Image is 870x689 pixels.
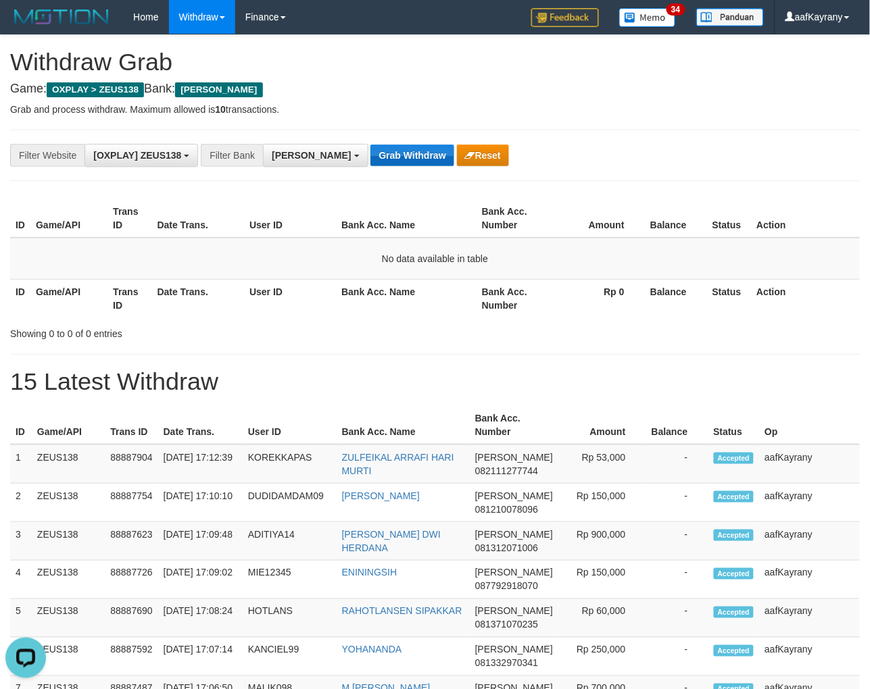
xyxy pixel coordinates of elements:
span: Accepted [714,453,754,464]
td: - [646,484,708,522]
button: Open LiveChat chat widget [5,5,46,46]
td: aafKayrany [760,484,860,522]
td: ADITIYA14 [243,522,337,561]
td: aafKayrany [760,444,860,484]
td: No data available in table [10,238,860,280]
div: Filter Bank [201,144,263,167]
td: [DATE] 17:09:48 [158,522,243,561]
td: 88887623 [105,522,158,561]
span: Accepted [714,530,754,541]
td: [DATE] 17:07:14 [158,638,243,676]
div: Showing 0 to 0 of 0 entries [10,322,352,340]
th: Date Trans. [158,406,243,444]
th: Balance [645,199,707,238]
td: ZEUS138 [32,638,105,676]
th: Status [708,406,760,444]
th: Bank Acc. Number [477,279,554,317]
td: - [646,638,708,676]
th: Bank Acc. Number [470,406,558,444]
span: [PERSON_NAME] [175,82,262,97]
th: User ID [244,199,336,238]
td: 88887904 [105,444,158,484]
button: Grab Withdraw [370,145,454,166]
th: ID [10,199,30,238]
span: [PERSON_NAME] [475,452,553,463]
td: KOREKKAPAS [243,444,337,484]
a: [PERSON_NAME] [342,490,420,501]
h1: 15 Latest Withdraw [10,368,860,395]
div: Filter Website [10,144,84,167]
span: Accepted [714,491,754,503]
th: Action [751,279,860,317]
th: Bank Acc. Name [337,406,470,444]
td: - [646,522,708,561]
td: 88887592 [105,638,158,676]
th: Status [707,279,752,317]
th: Trans ID [107,199,151,238]
td: 1 [10,444,32,484]
td: [DATE] 17:12:39 [158,444,243,484]
td: - [646,444,708,484]
td: ZEUS138 [32,561,105,599]
th: Status [707,199,752,238]
td: [DATE] 17:08:24 [158,599,243,638]
th: ID [10,406,32,444]
h4: Game: Bank: [10,82,860,96]
td: Rp 250,000 [558,638,646,676]
td: KANCIEL99 [243,638,337,676]
span: Copy 081332970341 to clipboard [475,658,538,669]
th: Date Trans. [152,199,245,238]
th: Action [751,199,860,238]
a: RAHOTLANSEN SIPAKKAR [342,606,462,617]
span: Copy 081371070235 to clipboard [475,619,538,630]
th: User ID [244,279,336,317]
span: Copy 082111277744 to clipboard [475,465,538,476]
td: MIE12345 [243,561,337,599]
h1: Withdraw Grab [10,49,860,76]
button: [PERSON_NAME] [263,144,368,167]
span: Copy 087792918070 to clipboard [475,581,538,592]
th: Rp 0 [553,279,645,317]
th: Amount [553,199,645,238]
td: 2 [10,484,32,522]
span: Copy 081210078096 to clipboard [475,504,538,515]
span: Copy 081312071006 to clipboard [475,542,538,553]
td: HOTLANS [243,599,337,638]
span: Accepted [714,607,754,618]
th: Game/API [32,406,105,444]
span: [PERSON_NAME] [475,567,553,578]
td: 88887754 [105,484,158,522]
img: Button%20Memo.svg [619,8,676,27]
th: Balance [646,406,708,444]
th: Amount [558,406,646,444]
td: aafKayrany [760,522,860,561]
span: Accepted [714,568,754,580]
td: ZEUS138 [32,599,105,638]
th: Balance [645,279,707,317]
td: - [646,561,708,599]
td: 88887726 [105,561,158,599]
a: ZULFEIKAL ARRAFI HARI MURTI [342,452,454,476]
span: [OXPLAY] ZEUS138 [93,150,181,161]
strong: 10 [215,104,226,115]
td: Rp 150,000 [558,561,646,599]
td: Rp 900,000 [558,522,646,561]
th: Bank Acc. Name [336,279,477,317]
th: Game/API [30,279,107,317]
td: DUDIDAMDAM09 [243,484,337,522]
button: [OXPLAY] ZEUS138 [84,144,198,167]
th: Bank Acc. Number [477,199,554,238]
td: aafKayrany [760,599,860,638]
span: [PERSON_NAME] [272,150,351,161]
td: 4 [10,561,32,599]
td: ZEUS138 [32,444,105,484]
span: Accepted [714,645,754,657]
p: Grab and process withdraw. Maximum allowed is transactions. [10,103,860,116]
td: [DATE] 17:10:10 [158,484,243,522]
td: [DATE] 17:09:02 [158,561,243,599]
td: ZEUS138 [32,484,105,522]
a: [PERSON_NAME] DWI HERDANA [342,529,441,553]
th: ID [10,279,30,317]
span: [PERSON_NAME] [475,529,553,540]
span: OXPLAY > ZEUS138 [47,82,144,97]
